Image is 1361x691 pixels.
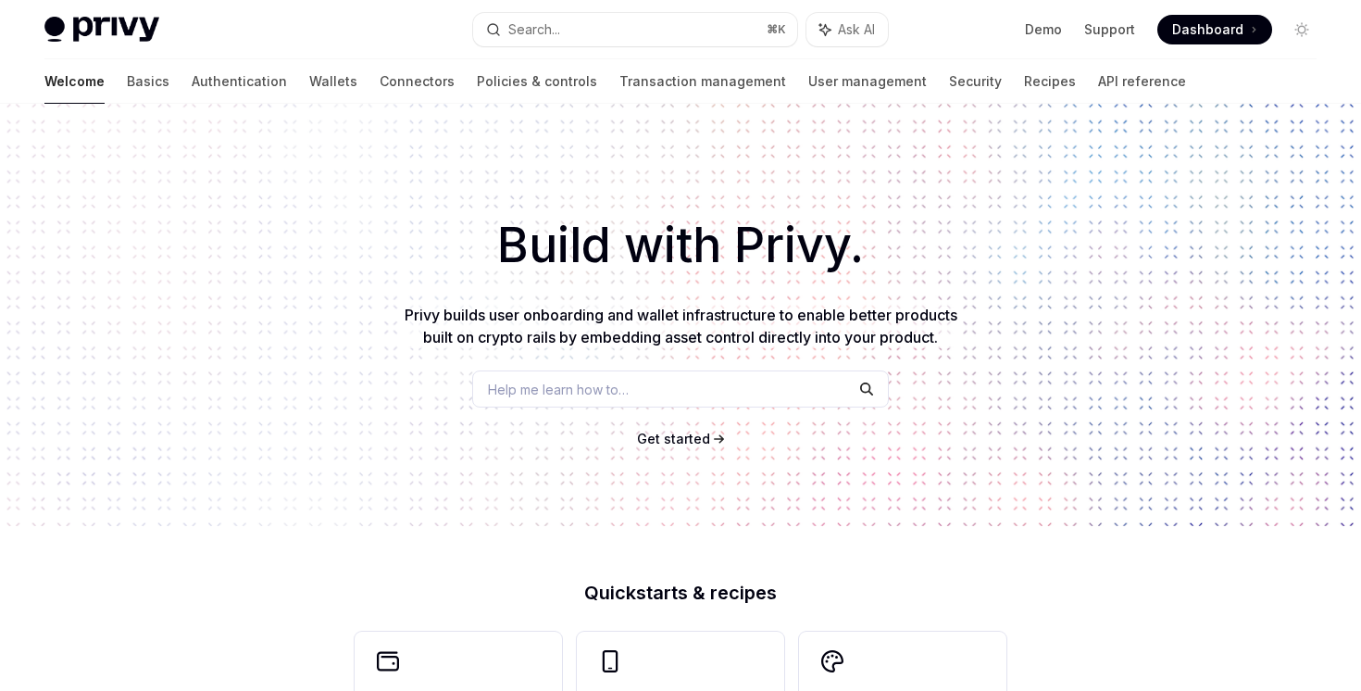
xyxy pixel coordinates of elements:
a: Get started [637,430,710,448]
a: Demo [1025,20,1062,39]
a: Support [1084,20,1135,39]
button: Toggle dark mode [1287,15,1317,44]
button: Ask AI [806,13,888,46]
span: Dashboard [1172,20,1243,39]
img: light logo [44,17,159,43]
a: User management [808,59,927,104]
a: Transaction management [619,59,786,104]
div: Search... [508,19,560,41]
span: Help me learn how to… [488,380,629,399]
a: Authentication [192,59,287,104]
a: API reference [1098,59,1186,104]
a: Welcome [44,59,105,104]
span: Get started [637,431,710,446]
button: Search...⌘K [473,13,796,46]
a: Connectors [380,59,455,104]
a: Basics [127,59,169,104]
span: Ask AI [838,20,875,39]
h2: Quickstarts & recipes [355,584,1006,602]
a: Recipes [1024,59,1076,104]
a: Dashboard [1157,15,1272,44]
a: Wallets [309,59,357,104]
h1: Build with Privy. [30,209,1331,282]
span: ⌘ K [767,22,786,37]
span: Privy builds user onboarding and wallet infrastructure to enable better products built on crypto ... [405,306,957,346]
a: Security [949,59,1002,104]
a: Policies & controls [477,59,597,104]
